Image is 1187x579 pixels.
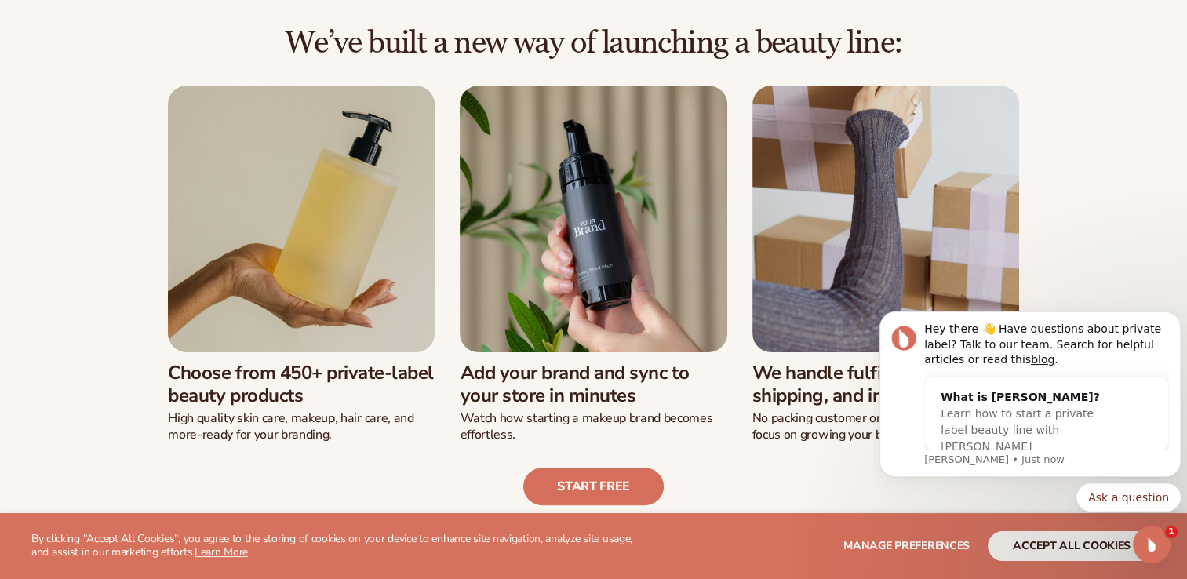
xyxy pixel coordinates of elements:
[1133,526,1171,563] iframe: Intercom live chat
[843,538,970,553] span: Manage preferences
[168,410,435,443] p: High quality skin care, makeup, hair care, and more-ready for your branding.
[44,26,1143,60] h2: We’ve built a new way of launching a beauty line:
[460,86,726,352] img: Male hand holding beard wash.
[460,410,726,443] p: Watch how starting a makeup brand becomes effortless.
[752,410,1019,443] p: No packing customer orders, no warehouse–just focus on growing your brand.
[168,362,435,407] h3: Choose from 450+ private-label beauty products
[843,531,970,561] button: Manage preferences
[460,362,726,407] h3: Add your brand and sync to your store in minutes
[752,362,1019,407] h3: We handle fulfillment, shipping, and inventory
[873,298,1187,521] iframe: Intercom notifications message
[752,86,1019,352] img: Female moving shipping boxes.
[1165,526,1178,538] span: 1
[31,533,644,559] p: By clicking "Accept All Cookies", you agree to the storing of cookies on your device to enhance s...
[988,531,1156,561] button: accept all cookies
[168,86,435,352] img: Female hand holding soap bottle.
[195,544,248,559] a: Learn More
[523,468,664,505] a: Start free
